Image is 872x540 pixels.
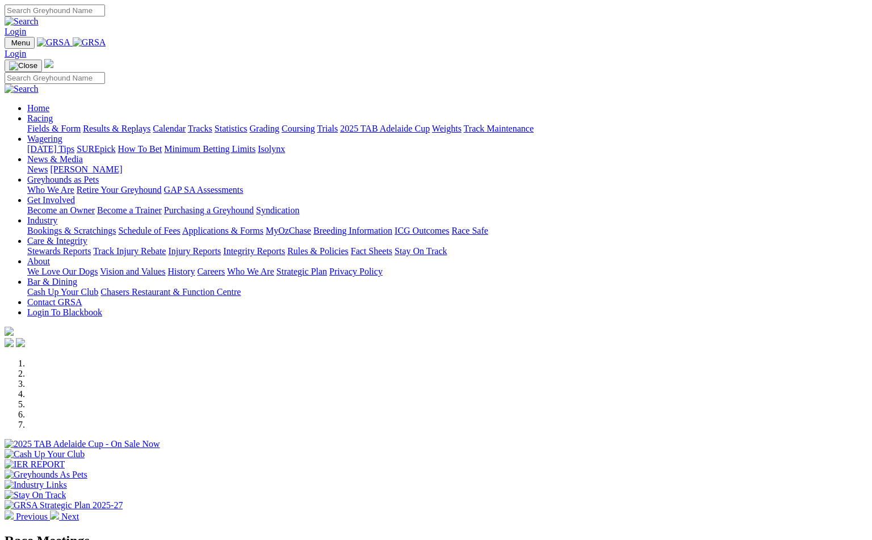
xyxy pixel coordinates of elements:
[313,226,392,235] a: Breeding Information
[50,164,122,174] a: [PERSON_NAME]
[168,246,221,256] a: Injury Reports
[5,512,50,521] a: Previous
[5,449,85,459] img: Cash Up Your Club
[27,267,98,276] a: We Love Our Dogs
[16,512,48,521] span: Previous
[27,246,91,256] a: Stewards Reports
[27,144,74,154] a: [DATE] Tips
[27,185,74,195] a: Who We Are
[100,267,165,276] a: Vision and Values
[27,216,57,225] a: Industry
[27,154,83,164] a: News & Media
[5,5,105,16] input: Search
[5,459,65,470] img: IER REPORT
[50,512,79,521] a: Next
[227,267,274,276] a: Who We Are
[27,287,98,297] a: Cash Up Your Club
[5,439,160,449] img: 2025 TAB Adelaide Cup - On Sale Now
[164,185,244,195] a: GAP SA Assessments
[27,236,87,246] a: Care & Integrity
[167,267,195,276] a: History
[100,287,241,297] a: Chasers Restaurant & Function Centre
[27,205,95,215] a: Become an Owner
[27,144,867,154] div: Wagering
[340,124,430,133] a: 2025 TAB Adelaide Cup
[97,205,162,215] a: Become a Trainer
[27,205,867,216] div: Get Involved
[266,226,311,235] a: MyOzChase
[5,500,123,511] img: GRSA Strategic Plan 2025-27
[27,267,867,277] div: About
[11,39,30,47] span: Menu
[164,144,255,154] a: Minimum Betting Limits
[432,124,462,133] a: Weights
[44,59,53,68] img: logo-grsa-white.png
[395,246,447,256] a: Stay On Track
[27,287,867,297] div: Bar & Dining
[276,267,327,276] a: Strategic Plan
[27,113,53,123] a: Racing
[27,134,62,144] a: Wagering
[27,246,867,256] div: Care & Integrity
[223,246,285,256] a: Integrity Reports
[451,226,488,235] a: Race Safe
[118,144,162,154] a: How To Bet
[27,164,867,175] div: News & Media
[61,512,79,521] span: Next
[5,480,67,490] img: Industry Links
[27,256,50,266] a: About
[16,338,25,347] img: twitter.svg
[27,185,867,195] div: Greyhounds as Pets
[73,37,106,48] img: GRSA
[27,226,867,236] div: Industry
[27,307,102,317] a: Login To Blackbook
[5,327,14,336] img: logo-grsa-white.png
[5,490,66,500] img: Stay On Track
[5,16,39,27] img: Search
[5,511,14,520] img: chevron-left-pager-white.svg
[50,511,59,520] img: chevron-right-pager-white.svg
[27,175,99,184] a: Greyhounds as Pets
[182,226,263,235] a: Applications & Forms
[5,84,39,94] img: Search
[351,246,392,256] a: Fact Sheets
[27,226,116,235] a: Bookings & Scratchings
[5,60,42,72] button: Toggle navigation
[329,267,383,276] a: Privacy Policy
[9,61,37,70] img: Close
[27,124,81,133] a: Fields & Form
[250,124,279,133] a: Grading
[188,124,212,133] a: Tracks
[27,195,75,205] a: Get Involved
[5,470,87,480] img: Greyhounds As Pets
[256,205,299,215] a: Syndication
[317,124,338,133] a: Trials
[395,226,449,235] a: ICG Outcomes
[464,124,534,133] a: Track Maintenance
[164,205,254,215] a: Purchasing a Greyhound
[83,124,150,133] a: Results & Replays
[215,124,248,133] a: Statistics
[27,297,82,307] a: Contact GRSA
[37,37,70,48] img: GRSA
[5,338,14,347] img: facebook.svg
[5,37,35,49] button: Toggle navigation
[93,246,166,256] a: Track Injury Rebate
[5,49,26,58] a: Login
[5,72,105,84] input: Search
[5,27,26,36] a: Login
[27,277,77,286] a: Bar & Dining
[197,267,225,276] a: Careers
[258,144,285,154] a: Isolynx
[118,226,180,235] a: Schedule of Fees
[27,103,49,113] a: Home
[77,144,115,154] a: SUREpick
[282,124,315,133] a: Coursing
[27,124,867,134] div: Racing
[27,164,48,174] a: News
[77,185,162,195] a: Retire Your Greyhound
[153,124,186,133] a: Calendar
[287,246,349,256] a: Rules & Policies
